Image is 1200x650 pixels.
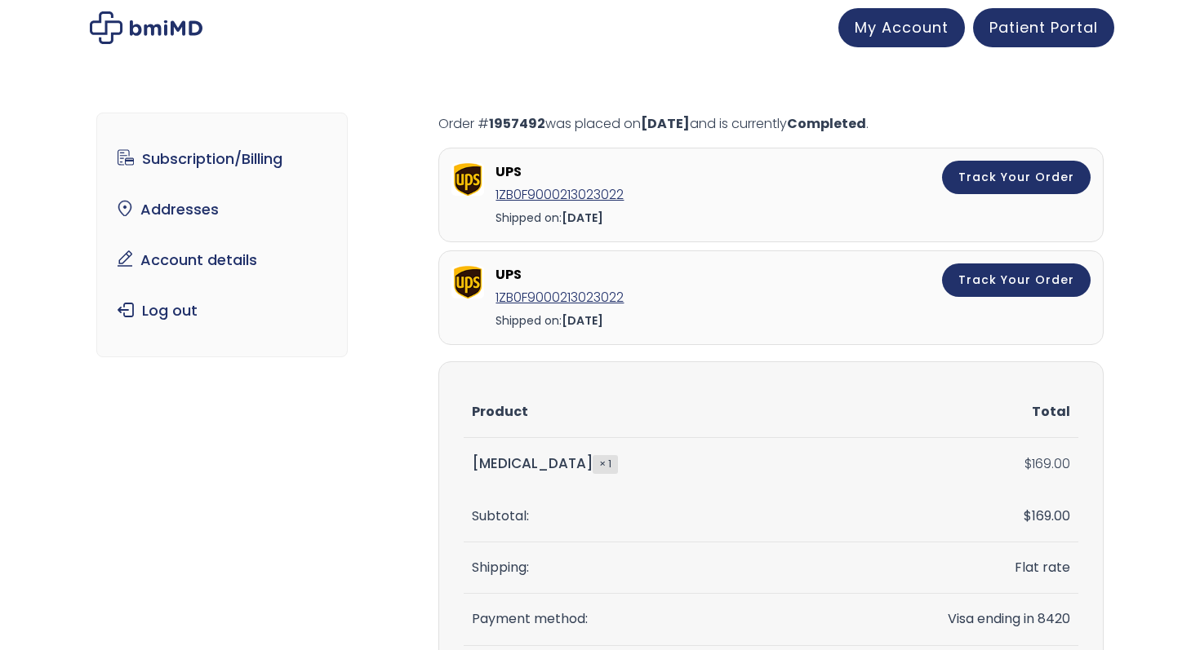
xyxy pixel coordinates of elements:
[109,142,336,176] a: Subscription/Billing
[562,210,603,226] strong: [DATE]
[942,161,1091,194] a: Track Your Order
[451,266,484,298] img: ups.png
[438,113,1104,135] p: Order # was placed on and is currently .
[796,594,1079,645] td: Visa ending in 8420
[1024,506,1070,525] span: 169.00
[496,185,624,204] a: 1ZB0F9000213023022
[489,114,545,133] mark: 1957492
[109,243,336,277] a: Account details
[496,206,778,229] div: Shipped on:
[496,309,778,332] div: Shipped on:
[451,163,484,196] img: ups.png
[641,114,690,133] mark: [DATE]
[973,8,1114,47] a: Patient Portal
[464,438,795,490] td: [MEDICAL_DATA]
[989,17,1098,38] span: Patient Portal
[464,542,795,594] th: Shipping:
[942,263,1091,297] a: Track Your Order
[1024,506,1032,525] span: $
[109,294,336,328] a: Log out
[496,161,774,184] strong: UPS
[496,288,624,307] a: 1ZB0F9000213023022
[838,8,965,47] a: My Account
[855,17,949,38] span: My Account
[464,387,795,438] th: Product
[90,11,202,44] img: My account
[787,114,866,133] mark: Completed
[496,263,774,286] strong: UPS
[562,312,603,329] strong: [DATE]
[109,192,336,227] a: Addresses
[1024,454,1032,473] span: $
[796,542,1079,594] td: Flat rate
[464,594,795,645] th: Payment method:
[593,455,618,473] strong: × 1
[1024,454,1070,473] bdi: 169.00
[796,387,1079,438] th: Total
[464,491,795,542] th: Subtotal:
[96,113,349,357] nav: Account pages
